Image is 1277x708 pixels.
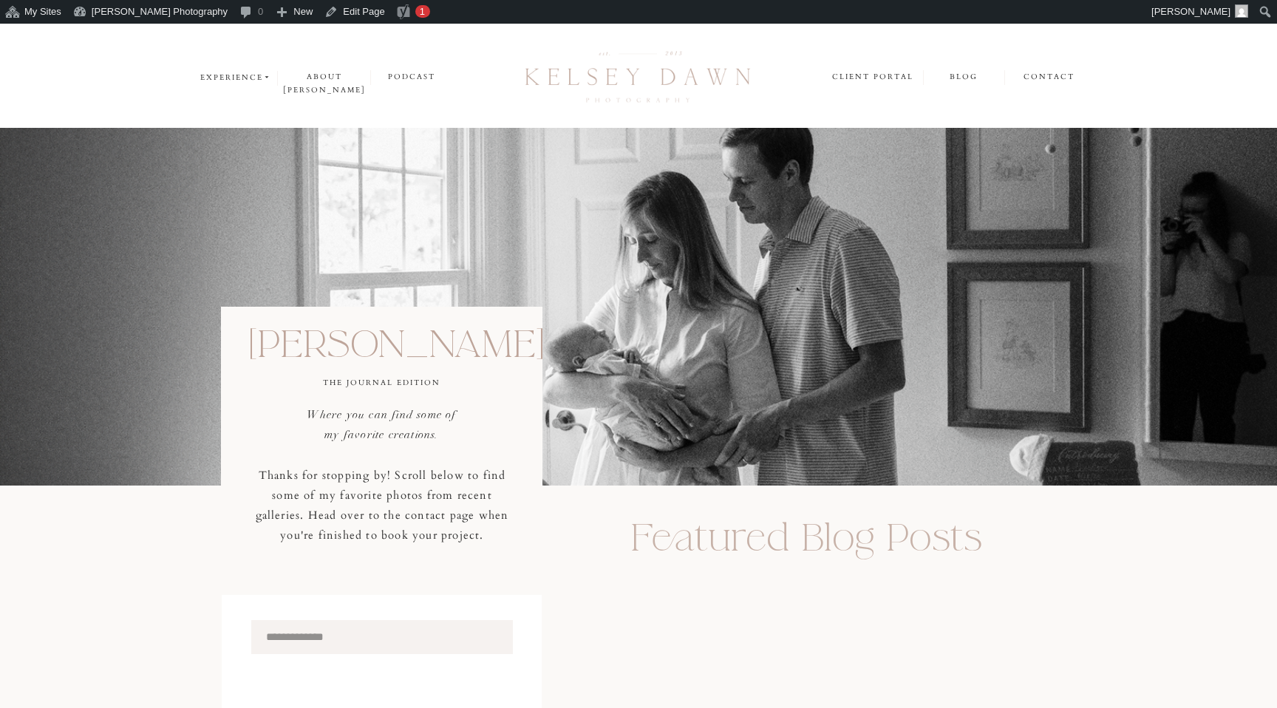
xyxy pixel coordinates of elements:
[630,520,1043,563] h1: Featured Blog Posts
[832,70,916,86] a: client portal
[923,70,1004,84] a: blog
[371,70,452,84] a: podcast
[249,466,515,548] p: Thanks for stopping by! Scroll below to find some of my favorite photos from recent galleries. He...
[278,70,370,84] a: about [PERSON_NAME]
[1024,70,1075,85] a: contact
[249,326,515,362] h1: [PERSON_NAME]
[302,405,462,445] p: Where you can find some of my favorite creations.
[260,376,503,389] h3: the journal edition
[200,71,272,84] a: experience
[1151,6,1230,17] span: [PERSON_NAME]
[420,6,425,17] span: 1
